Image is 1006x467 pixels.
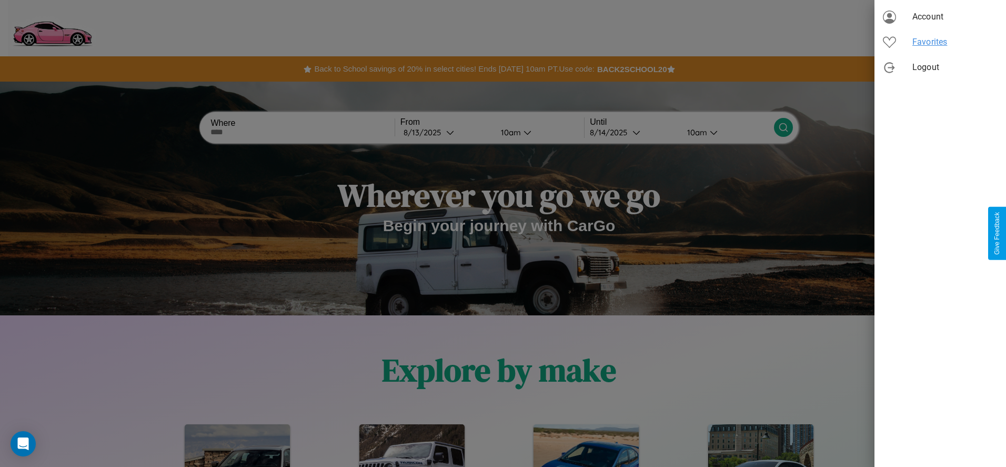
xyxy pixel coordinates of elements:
[912,61,998,74] span: Logout
[912,11,998,23] span: Account
[874,4,1006,29] div: Account
[993,212,1001,255] div: Give Feedback
[912,36,998,48] span: Favorites
[11,431,36,456] div: Open Intercom Messenger
[874,29,1006,55] div: Favorites
[874,55,1006,80] div: Logout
